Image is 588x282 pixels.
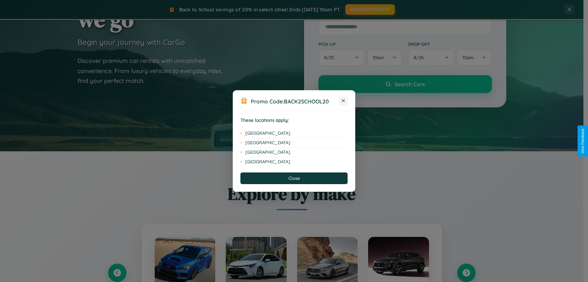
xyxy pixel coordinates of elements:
[240,172,348,184] button: Close
[240,148,348,157] li: [GEOGRAPHIC_DATA]
[251,98,339,105] h3: Promo Code:
[240,157,348,166] li: [GEOGRAPHIC_DATA]
[284,98,329,105] b: BACK2SCHOOL20
[240,138,348,148] li: [GEOGRAPHIC_DATA]
[240,129,348,138] li: [GEOGRAPHIC_DATA]
[581,129,585,153] div: Give Feedback
[240,117,289,123] strong: These locations apply:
